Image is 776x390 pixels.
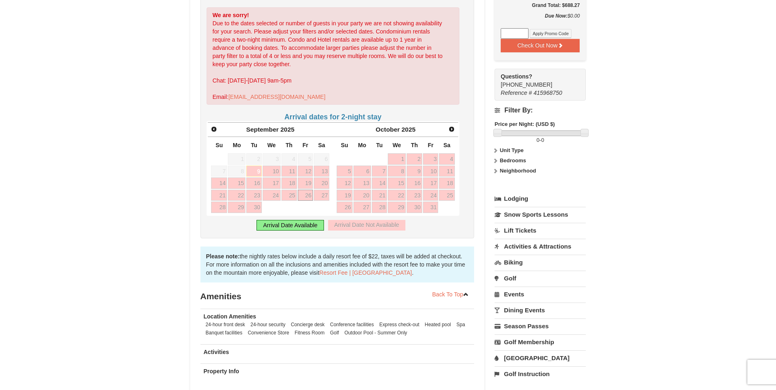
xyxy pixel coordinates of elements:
span: 2025 [402,126,416,133]
a: [GEOGRAPHIC_DATA] [495,350,586,365]
li: 24-hour front desk [204,321,247,329]
span: 6 [314,153,329,165]
a: Next [446,123,457,135]
span: Wednesday [393,142,401,148]
a: 26 [298,190,313,201]
a: 19 [298,177,313,189]
li: Concierge desk [289,321,327,329]
a: 23 [407,190,422,201]
a: 15 [388,177,406,189]
a: [EMAIL_ADDRESS][DOMAIN_NAME] [228,94,325,100]
span: 2 [246,153,262,165]
li: Conference facilities [328,321,376,329]
a: Golf Membership [495,334,586,350]
div: $0.00 [501,12,580,28]
a: 28 [211,202,227,213]
strong: Unit Type [500,147,524,153]
label: - [495,136,586,144]
a: Resort Fee | [GEOGRAPHIC_DATA] [319,269,412,276]
span: Monday [233,142,241,148]
li: Golf [328,329,341,337]
strong: Questions? [501,73,532,80]
span: Friday [428,142,434,148]
a: 18 [281,177,297,189]
a: 21 [211,190,227,201]
div: Arrival Date Available [256,220,324,231]
span: 3 [263,153,281,165]
a: Biking [495,255,586,270]
a: 7 [372,166,387,177]
a: Dining Events [495,303,586,318]
a: 29 [388,202,406,213]
span: 0 [536,137,539,143]
span: Friday [302,142,308,148]
span: 8 [228,166,245,177]
a: 27 [353,202,371,213]
a: 31 [423,202,439,213]
span: 4 [281,153,297,165]
a: Golf [495,271,586,286]
a: 2 [407,153,422,165]
a: 22 [388,190,406,201]
strong: Bedrooms [500,157,526,164]
a: 30 [246,202,262,213]
li: Spa [454,321,467,329]
li: Heated pool [423,321,453,329]
a: 20 [353,190,371,201]
span: Monday [358,142,366,148]
a: 24 [263,190,281,201]
a: 9 [407,166,422,177]
span: Reference # [501,90,532,96]
button: Apply Promo Code [530,29,571,38]
a: 28 [372,202,387,213]
span: 7 [211,166,227,177]
a: 27 [314,190,329,201]
span: Sunday [341,142,348,148]
a: 4 [439,153,454,165]
a: Prev [209,123,220,135]
li: Express check-out [377,321,421,329]
strong: Neighborhood [500,168,536,174]
span: Tuesday [251,142,257,148]
a: 11 [439,166,454,177]
strong: Location Amenities [204,313,256,320]
a: 16 [407,177,422,189]
a: 17 [263,177,281,189]
strong: Property Info [204,368,239,374]
span: Next [448,126,455,132]
strong: Activities [204,349,229,355]
span: Thursday [411,142,418,148]
a: Lodging [495,191,586,206]
a: 13 [353,177,371,189]
button: Check Out Now [501,39,580,52]
a: 25 [439,190,454,201]
span: Saturday [318,142,325,148]
li: Convenience Store [246,329,291,337]
a: 22 [228,190,245,201]
span: Wednesday [267,142,276,148]
a: 29 [228,202,245,213]
a: 13 [314,166,329,177]
a: 14 [211,177,227,189]
span: September [246,126,279,133]
a: 14 [372,177,387,189]
span: 415968750 [533,90,562,96]
span: 2025 [281,126,295,133]
a: 12 [337,177,353,189]
a: 15 [228,177,245,189]
h5: Grand Total: $688.27 [501,1,580,9]
a: 8 [388,166,406,177]
a: Golf Instruction [495,366,586,381]
a: 25 [281,190,297,201]
a: Lift Tickets [495,223,586,238]
span: 1 [228,153,245,165]
a: 10 [263,166,281,177]
a: 24 [423,190,439,201]
a: 12 [298,166,313,177]
a: 11 [281,166,297,177]
li: 24-hour security [248,321,287,329]
a: Season Passes [495,318,586,334]
strong: Please note: [206,253,240,260]
a: 17 [423,177,439,189]
li: Banquet facilities [204,329,245,337]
